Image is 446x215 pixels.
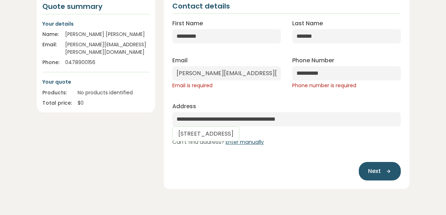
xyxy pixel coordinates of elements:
[172,66,281,80] input: Enter email
[42,2,149,11] h4: Quote summary
[359,162,401,180] button: Next
[368,167,381,175] span: Next
[172,138,401,146] div: Can't find address?
[42,89,72,96] div: Products:
[172,128,401,135] div: Street address is required
[172,19,203,28] label: First Name
[65,59,149,66] div: 0478900156
[42,41,59,56] div: Email:
[42,78,149,86] p: Your quote
[65,31,149,38] div: [PERSON_NAME] [PERSON_NAME]
[42,59,59,66] div: Phone:
[42,31,59,38] div: Name:
[78,99,149,107] div: $ 0
[78,89,149,96] div: No products identified
[226,138,264,146] button: Enter manually
[292,82,401,89] div: Phone number is required
[42,20,149,28] p: Your details
[42,99,72,107] div: Total price:
[172,56,188,65] label: Email
[172,82,281,89] div: Email is required
[172,102,196,111] label: Address
[292,56,334,65] label: Phone Number
[292,19,323,28] label: Last Name
[172,126,240,141] a: [STREET_ADDRESS]
[172,2,230,10] h2: Contact details
[65,41,149,56] div: [PERSON_NAME][EMAIL_ADDRESS][PERSON_NAME][DOMAIN_NAME]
